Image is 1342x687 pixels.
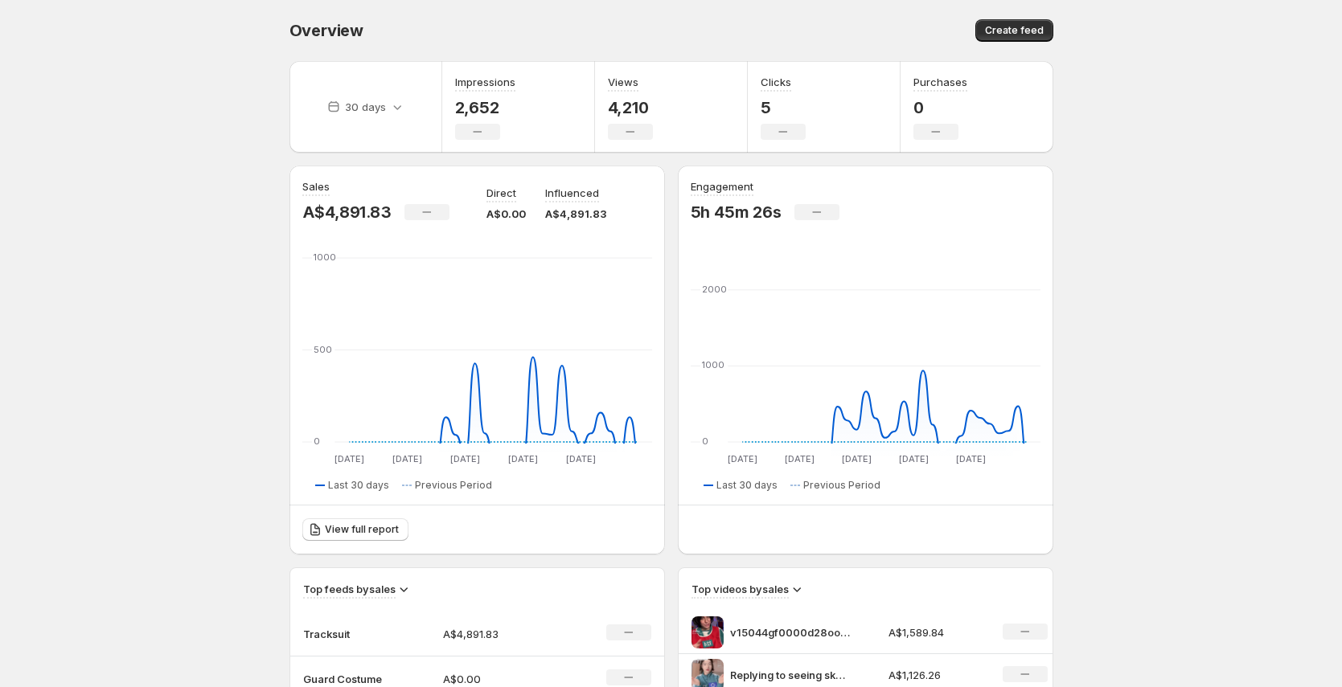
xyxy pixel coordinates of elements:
[415,479,492,492] span: Previous Period
[730,667,851,683] p: Replying to seeing skzenha thank you Lulus Costume Store Use the link in my bio for 10 off on you...
[691,178,753,194] h3: Engagement
[545,206,606,222] p: A$4,891.83
[302,518,408,541] a: View full report
[302,178,330,194] h3: Sales
[692,581,789,597] h3: Top videos by sales
[314,436,320,447] text: 0
[913,98,967,117] p: 0
[784,453,814,464] text: [DATE]
[345,99,386,115] p: 30 days
[450,453,480,464] text: [DATE]
[702,436,708,447] text: 0
[841,453,871,464] text: [DATE]
[303,626,384,642] p: Tracksuit
[898,453,928,464] text: [DATE]
[566,453,596,464] text: [DATE]
[608,74,638,90] h3: Views
[761,98,806,117] p: 5
[692,616,724,648] img: v15044gf0000d28ooufog65uq4okop3g
[608,98,653,117] p: 4,210
[392,453,421,464] text: [DATE]
[328,479,389,492] span: Last 30 days
[334,453,363,464] text: [DATE]
[314,251,336,263] text: 1000
[486,185,516,201] p: Direct
[325,523,399,536] span: View full report
[443,626,557,642] p: A$4,891.83
[443,671,557,687] p: A$0.00
[303,671,384,687] p: Guard Costume
[975,19,1053,42] button: Create feed
[889,667,983,683] p: A$1,126.26
[314,344,332,355] text: 500
[455,74,515,90] h3: Impressions
[913,74,967,90] h3: Purchases
[889,624,983,640] p: A$1,589.84
[761,74,791,90] h3: Clicks
[803,479,880,492] span: Previous Period
[727,453,757,464] text: [DATE]
[289,21,363,40] span: Overview
[730,624,851,640] p: v15044gf0000d28ooufog65uq4okop3g
[455,98,515,117] p: 2,652
[985,24,1044,37] span: Create feed
[302,202,392,222] p: A$4,891.83
[508,453,538,464] text: [DATE]
[702,284,727,295] text: 2000
[691,202,782,222] p: 5h 45m 26s
[486,206,526,222] p: A$0.00
[955,453,985,464] text: [DATE]
[716,479,778,492] span: Last 30 days
[545,185,599,201] p: Influenced
[303,581,396,597] h3: Top feeds by sales
[702,359,724,370] text: 1000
